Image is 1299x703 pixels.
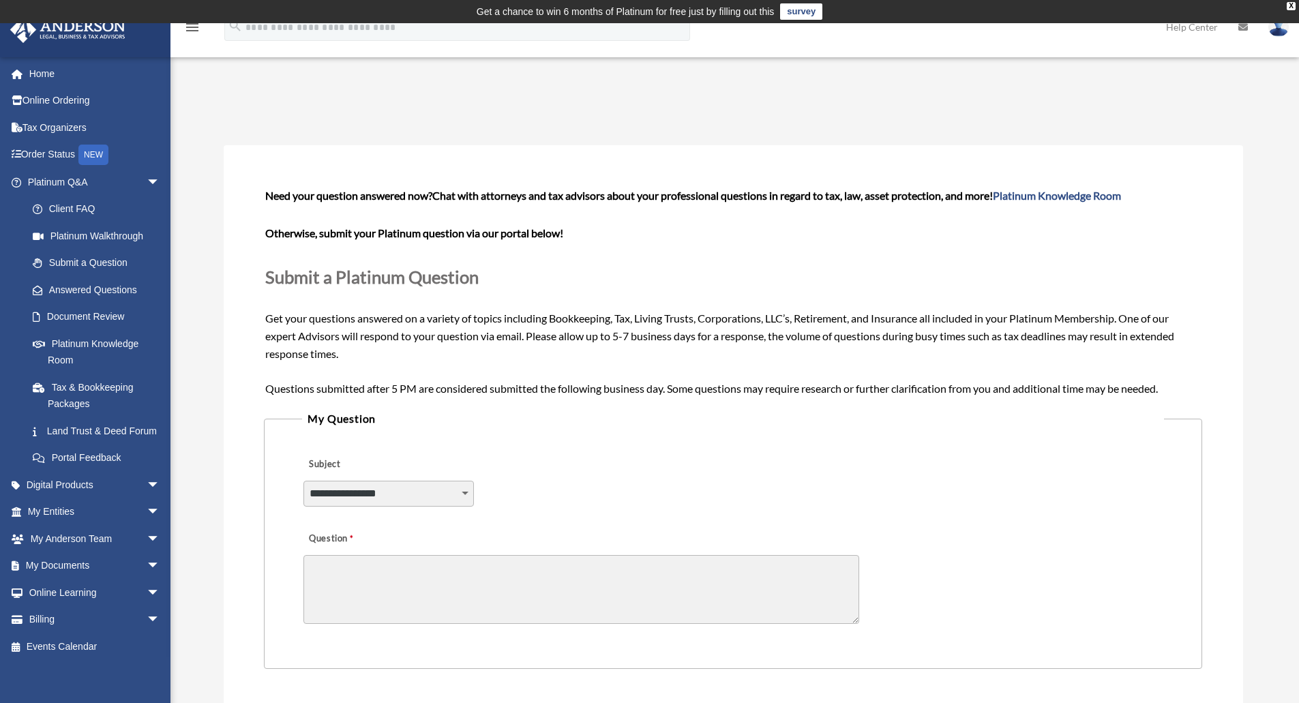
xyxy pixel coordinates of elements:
span: Submit a Platinum Question [265,267,479,287]
img: Anderson Advisors Platinum Portal [6,16,130,43]
div: Get a chance to win 6 months of Platinum for free just by filling out this [477,3,775,20]
a: Portal Feedback [19,445,181,472]
a: Platinum Knowledge Room [993,189,1121,202]
a: Events Calendar [10,633,181,660]
a: Order StatusNEW [10,141,181,169]
a: Document Review [19,303,181,331]
span: arrow_drop_down [147,606,174,634]
span: arrow_drop_down [147,552,174,580]
a: Tax & Bookkeeping Packages [19,374,181,417]
span: arrow_drop_down [147,498,174,526]
span: arrow_drop_down [147,579,174,607]
a: Tax Organizers [10,114,181,141]
a: survey [780,3,822,20]
a: Billingarrow_drop_down [10,606,181,633]
a: Client FAQ [19,196,181,223]
a: Platinum Knowledge Room [19,330,181,374]
a: Home [10,60,181,87]
a: Online Ordering [10,87,181,115]
i: search [228,18,243,33]
a: Submit a Question [19,250,174,277]
span: arrow_drop_down [147,471,174,499]
i: menu [184,19,200,35]
span: arrow_drop_down [147,525,174,553]
div: close [1287,2,1296,10]
a: menu [184,24,200,35]
legend: My Question [302,409,1163,428]
a: Answered Questions [19,276,181,303]
div: NEW [78,145,108,165]
a: Land Trust & Deed Forum [19,417,181,445]
span: Need your question answered now? [265,189,432,202]
a: My Documentsarrow_drop_down [10,552,181,580]
a: Platinum Q&Aarrow_drop_down [10,168,181,196]
a: Platinum Walkthrough [19,222,181,250]
a: Digital Productsarrow_drop_down [10,471,181,498]
span: arrow_drop_down [147,168,174,196]
label: Subject [303,455,433,475]
img: User Pic [1268,17,1289,37]
a: My Entitiesarrow_drop_down [10,498,181,526]
span: Chat with attorneys and tax advisors about your professional questions in regard to tax, law, ass... [432,189,1121,202]
label: Question [303,530,409,549]
a: My Anderson Teamarrow_drop_down [10,525,181,552]
span: Get your questions answered on a variety of topics including Bookkeeping, Tax, Living Trusts, Cor... [265,189,1200,394]
a: Online Learningarrow_drop_down [10,579,181,606]
b: Otherwise, submit your Platinum question via our portal below! [265,226,563,239]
